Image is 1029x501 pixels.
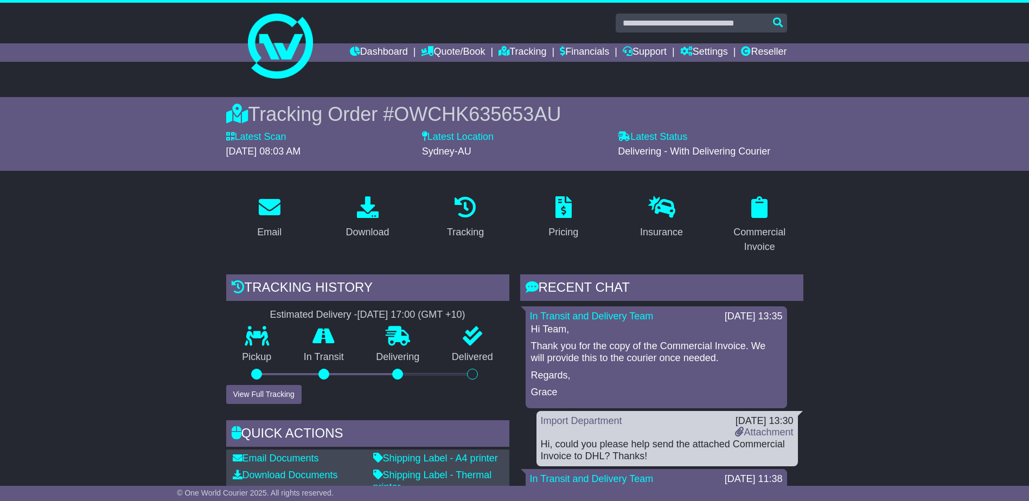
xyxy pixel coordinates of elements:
a: Financials [560,43,609,62]
a: Settings [680,43,728,62]
p: Delivering [360,351,436,363]
span: [DATE] 08:03 AM [226,146,301,157]
a: Download [338,192,396,243]
a: Tracking [440,192,491,243]
div: Email [257,225,282,240]
div: Download [346,225,389,240]
a: Email [250,192,289,243]
label: Latest Location [422,131,494,143]
div: [DATE] 11:38 [725,473,783,485]
a: Pricing [541,192,585,243]
a: Tracking [498,43,546,62]
div: RECENT CHAT [520,274,803,304]
p: In Transit [287,351,360,363]
a: Shipping Label - A4 printer [373,453,498,464]
div: [DATE] 17:00 (GMT +10) [357,309,465,321]
p: Thank you for the copy of the Commercial Invoice. We will provide this to the courier once needed. [531,341,782,364]
label: Latest Status [618,131,687,143]
div: Tracking history [226,274,509,304]
div: Tracking [447,225,484,240]
div: Commercial Invoice [723,225,796,254]
a: Dashboard [350,43,408,62]
a: In Transit and Delivery Team [530,311,654,322]
a: Shipping Label - Thermal printer [373,470,492,492]
p: Regards, [531,370,782,382]
label: Latest Scan [226,131,286,143]
a: Support [623,43,667,62]
a: Email Documents [233,453,319,464]
a: Download Documents [233,470,338,480]
div: [DATE] 13:30 [735,415,793,427]
p: Delivered [436,351,509,363]
a: Attachment [735,427,793,438]
div: Insurance [640,225,683,240]
span: © One World Courier 2025. All rights reserved. [177,489,334,497]
div: Tracking Order # [226,102,803,126]
div: Quick Actions [226,420,509,449]
span: Sydney-AU [422,146,471,157]
div: Pricing [548,225,578,240]
p: Hi Team, [531,324,782,336]
span: Delivering - With Delivering Courier [618,146,770,157]
a: Insurance [633,192,690,243]
p: Pickup [226,351,288,363]
button: View Full Tracking [226,385,302,404]
div: Hi, could you please help send the attached Commercial Invoice to DHL? Thanks! [541,439,794,462]
div: [DATE] 13:35 [725,311,783,323]
span: OWCHK635653AU [394,103,561,125]
a: Reseller [741,43,787,62]
a: In Transit and Delivery Team [530,473,654,484]
a: Commercial Invoice [716,192,803,258]
a: Import Department [541,415,622,426]
div: Estimated Delivery - [226,309,509,321]
p: Grace [531,387,782,399]
a: Quote/Book [421,43,485,62]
